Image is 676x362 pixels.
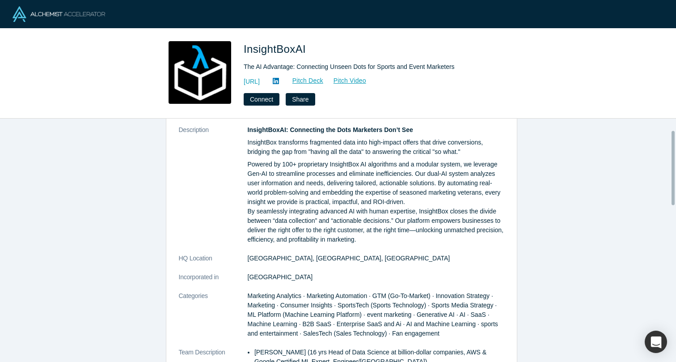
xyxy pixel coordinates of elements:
dt: Incorporated in [179,273,248,291]
img: InsightBoxAI's Logo [169,41,231,104]
strong: InsightBoxAI: Connecting the Dots Marketers Don’t See [248,126,413,133]
p: Powered by 100+ proprietary InsightBox AI algorithms and a modular system, we leverage Gen-AI to ... [248,160,504,244]
dt: Categories [179,291,248,348]
span: InsightBoxAI [244,43,309,55]
span: Marketing Analytics · Marketing Automation · GTM (Go-To-Market) · Innovation Strategy · Marketing... [248,292,498,337]
dt: HQ Location [179,254,248,273]
div: The AI Advantage: Connecting Unseen Dots for Sports and Event Marketers [244,62,494,72]
p: InsightBox transforms fragmented data into high-impact offers that drive conversions, bridging th... [248,138,504,157]
a: Pitch Video [324,76,367,86]
a: Pitch Deck [283,76,324,86]
dt: Description [179,125,248,254]
dd: [GEOGRAPHIC_DATA], [GEOGRAPHIC_DATA], [GEOGRAPHIC_DATA] [248,254,504,263]
dd: [GEOGRAPHIC_DATA] [248,273,504,282]
button: Share [286,93,315,106]
a: [URL] [244,77,260,86]
img: Alchemist Logo [13,6,105,22]
button: Connect [244,93,279,106]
